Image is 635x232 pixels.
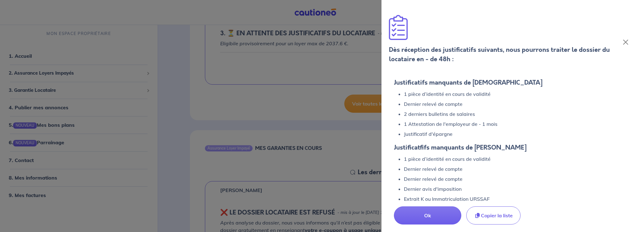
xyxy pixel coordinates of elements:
li: 2 derniers bulletins de salaires [404,109,623,119]
li: Justificatif d'épargne [404,204,623,214]
p: Dès réception des justificatifs suivants, nous pourrons traiter le dossier du locataire en - de 4... [389,45,621,64]
li: 1 Attestation de l'employeur de - 1 mois [404,119,623,129]
li: Justificatif d'épargne [404,129,623,139]
button: Copier la liste [466,206,521,225]
h5: Justificatifs manquants de [DEMOGRAPHIC_DATA] [394,79,623,86]
h5: Justificatfifs manquants de [PERSON_NAME] [394,144,623,151]
li: 1 pièce d’identité en cours de validité [404,89,623,99]
p: Ok [409,212,446,219]
li: Dernier relevé de compte [404,174,623,184]
button: Close [621,37,630,47]
li: Dernier relevé de compte [404,99,623,109]
li: Dernier relevé de compte [404,164,623,174]
li: Dernier avis d'imposition [404,184,623,194]
li: Extrait K ou Immatriculation URSSAF [404,194,623,204]
button: Ok [394,206,461,225]
li: 1 pièce d’identité en cours de validité [404,154,623,164]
